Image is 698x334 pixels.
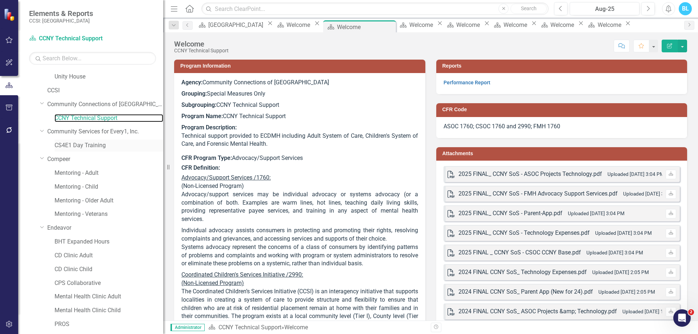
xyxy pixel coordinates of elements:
[570,2,639,15] button: Aug-25
[181,111,418,122] p: CCNY Technical Support
[397,20,435,29] a: Welcome
[442,63,684,69] h3: Reports
[284,324,308,331] div: Welcome
[673,309,691,327] iframe: Intercom live chat
[598,289,655,295] small: Uploaded [DATE] 2:05 PM
[458,190,618,198] div: 2025 FINAL_ CCNY SoS - FMH Advocacy Support Services.pdf
[29,35,120,43] a: CCNY Technical Support
[181,153,418,164] p: Advocacy/Support Services
[47,155,163,164] a: Compeer
[47,100,163,109] a: Community Connections of [GEOGRAPHIC_DATA]
[47,128,163,136] a: Community Services for Every1, Inc.
[181,164,220,171] strong: CFR Definition:
[458,307,617,316] div: 2024 FINAL CCNY SoS_ ASOC Projects &amp; Technology.pdf
[456,20,482,29] div: Welcome
[409,20,435,29] div: Welcome
[442,107,684,112] h3: CFR Code
[181,154,232,161] strong: CFR Program Type:
[174,40,229,48] div: Welcome
[55,279,163,287] a: CPS Collaborative
[181,79,418,88] p: Community Connections of [GEOGRAPHIC_DATA]
[458,288,593,296] div: 2024 FINAL CCNY SoS_ Parent App (New for 24).pdf
[274,20,312,29] a: Welcome
[181,132,418,148] span: Technical support provided to ECDMH including Adult System of Care, Children's System of Care, an...
[181,90,207,97] strong: Grouping:
[55,169,163,177] a: Mentoring - Adult
[218,324,281,331] a: CCNY Technical Support
[510,4,547,14] button: Search
[586,20,623,29] a: Welcome
[181,100,418,111] p: CCNY Technical Support
[55,293,163,301] a: Mental Health Clinic Adult
[196,20,265,29] a: [GEOGRAPHIC_DATA]
[181,113,223,120] strong: Program Name:
[181,174,271,181] u: Advocacy/Support Services /1760:
[286,20,312,29] div: Welcome
[444,20,482,29] a: Welcome
[208,323,425,332] div: »
[521,5,537,11] span: Search
[181,225,418,269] p: Individual advocacy assists consumers in protecting and promoting their rights, resolving complai...
[568,210,625,216] small: Uploaded [DATE] 3:04 PM
[623,191,680,197] small: Uploaded [DATE] 3:04 PM
[442,151,684,156] h3: Attachments
[181,191,418,223] span: Advocacy/support services may be individual advocacy or systems advocacy (or a combination of bot...
[4,8,16,21] img: ClearPoint Strategy
[180,63,422,69] h3: Program Information
[55,238,163,246] a: BHT Expanded Hours
[181,182,244,189] span: (Non-Licensed Program)
[592,269,649,275] small: Uploaded [DATE] 2:05 PM
[492,20,529,29] a: Welcome
[47,224,163,232] a: Endeavor
[622,309,679,314] small: Uploaded [DATE] 1:21 PM
[458,209,562,218] div: 2025 FINAL_ CCNY SoS - Parent-App.pdf
[181,101,216,108] strong: Subgrouping:
[607,171,664,177] small: Uploaded [DATE] 3:04 PM
[181,124,237,131] strong: Program Description:
[586,250,643,255] small: Uploaded [DATE] 3:04 PM
[29,18,93,24] small: CCSI: [GEOGRAPHIC_DATA]
[572,5,637,13] div: Aug-25
[55,197,163,205] a: Mentoring - Older Adult
[679,2,692,15] button: BL
[55,73,163,81] a: Unity House
[174,48,229,53] div: CCNY Technical Support
[688,309,694,315] span: 2
[444,123,560,130] span: ASOC 1760; CSOC 1760 and 2990; FMH 1760
[458,268,587,277] div: 2024 FINAL CCNY SoS_ Technology Expenses.pdf
[55,141,163,150] a: CS4E1 Day Training
[55,265,163,274] a: CD Clinic Child
[29,52,156,65] input: Search Below...
[55,183,163,191] a: Mentoring - Child
[55,210,163,218] a: Mentoring - Veterans
[29,9,93,18] span: Elements & Reports
[55,320,163,329] a: PROS
[181,88,418,100] p: Special Measures Only
[208,20,265,29] div: [GEOGRAPHIC_DATA]
[538,20,576,29] a: Welcome
[598,20,623,29] div: Welcome
[458,170,602,178] div: 2025 FINAL_ CCNY SoS - ASOC Projects Technology.pdf
[181,271,303,286] u: Coordinated Children's Services Initiative /2990: (Non-Licensed Program)
[47,86,163,95] a: CCSI
[458,249,581,257] div: 2025 FINAL _ CCNY SoS - CSOC CCNY Base.pdf
[181,79,202,86] strong: Agency:
[444,80,490,85] a: Performance Report
[337,23,394,32] div: Welcome
[550,20,576,29] div: Welcome
[201,3,549,15] input: Search ClearPoint...
[55,306,163,315] a: Mental Health Clinic Child
[171,324,205,331] span: Administrator
[504,20,529,29] div: Welcome
[595,230,652,236] small: Uploaded [DATE] 3:04 PM
[55,251,163,260] a: CD Clinic Adult
[55,114,163,122] a: CCNY Technical Support
[458,229,590,237] div: 2025 FINAL_ CCNY SoS - Technology Expenses.pdf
